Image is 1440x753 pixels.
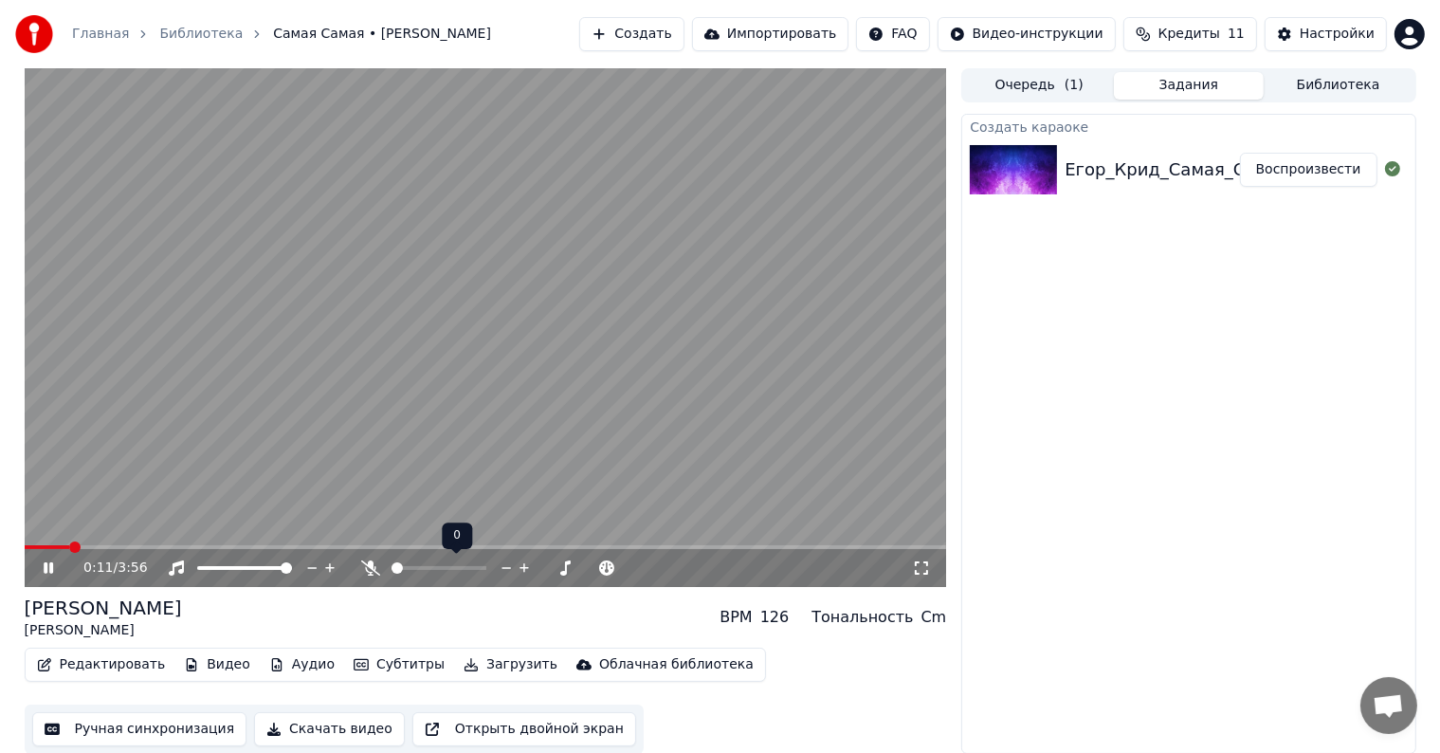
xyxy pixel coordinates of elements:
button: Скачать видео [254,712,405,746]
button: Открыть двойной экран [412,712,636,746]
button: Импортировать [692,17,849,51]
button: Создать [579,17,684,51]
div: Тональность [811,606,913,629]
div: BPM [720,606,752,629]
div: Настройки [1300,25,1375,44]
button: Очередь [964,72,1114,100]
div: [PERSON_NAME] [25,595,182,621]
div: [PERSON_NAME] [25,621,182,640]
div: Создать караоке [962,115,1414,138]
span: Кредиты [1158,25,1220,44]
div: / [83,559,129,578]
a: Открытый чат [1360,677,1417,734]
a: Главная [72,25,129,44]
button: Библиотека [1264,72,1413,100]
span: 11 [1228,25,1245,44]
button: Настройки [1265,17,1387,51]
button: Аудио [262,652,342,678]
span: 3:56 [118,559,147,578]
button: Видео-инструкции [938,17,1116,51]
span: 0:11 [83,559,113,578]
button: Загрузить [456,652,565,678]
button: Видео [176,652,258,678]
a: Библиотека [159,25,243,44]
button: FAQ [856,17,929,51]
nav: breadcrumb [72,25,491,44]
button: Воспроизвести [1240,153,1377,187]
div: 126 [760,606,790,629]
button: Субтитры [346,652,452,678]
span: ( 1 ) [1065,76,1084,95]
div: Cm [921,606,947,629]
div: 0 [442,523,472,549]
button: Задания [1114,72,1264,100]
button: Ручная синхронизация [32,712,247,746]
div: Облачная библиотека [599,655,754,674]
button: Редактировать [29,652,173,678]
button: Кредиты11 [1123,17,1257,51]
img: youka [15,15,53,53]
span: Самая Самая • [PERSON_NAME] [273,25,491,44]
